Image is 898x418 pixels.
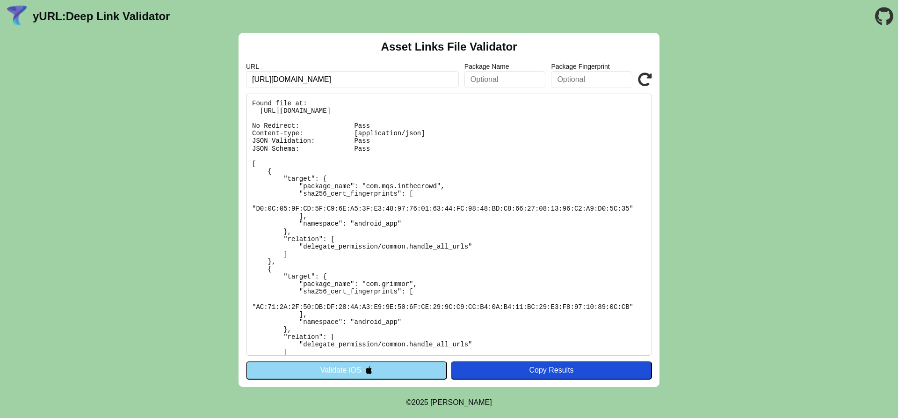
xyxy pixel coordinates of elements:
input: Optional [551,71,632,88]
button: Validate iOS [246,361,447,379]
button: Copy Results [451,361,652,379]
label: Package Name [464,63,546,70]
label: URL [246,63,459,70]
footer: © [406,387,492,418]
input: Optional [464,71,546,88]
input: Required [246,71,459,88]
span: 2025 [412,398,428,406]
label: Package Fingerprint [551,63,632,70]
a: Michael Ibragimchayev's Personal Site [430,398,492,406]
img: appleIcon.svg [365,366,373,374]
div: Copy Results [456,366,647,374]
img: yURL Logo [5,4,29,29]
a: yURL:Deep Link Validator [33,10,170,23]
pre: Found file at: [URL][DOMAIN_NAME] No Redirect: Pass Content-type: [application/json] JSON Validat... [246,94,652,356]
h2: Asset Links File Validator [381,40,517,53]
